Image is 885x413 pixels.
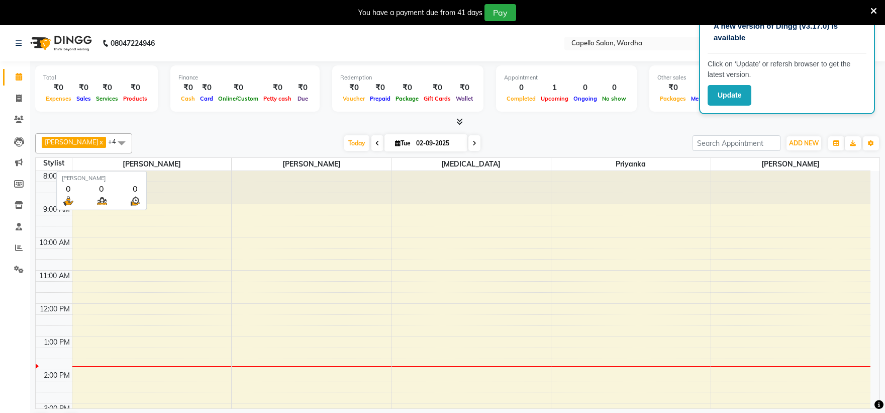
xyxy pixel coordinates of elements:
[340,95,367,102] span: Voucher
[129,194,141,207] img: wait_time.png
[367,82,393,94] div: ₹0
[43,73,150,82] div: Total
[45,138,99,146] span: [PERSON_NAME]
[413,136,463,151] input: 2025-09-02
[216,95,261,102] span: Online/Custom
[93,95,121,102] span: Services
[62,182,74,194] div: 0
[42,337,72,348] div: 1:00 PM
[708,59,866,80] p: Click on ‘Update’ or refersh browser to get the latest version.
[421,95,453,102] span: Gift Cards
[453,82,475,94] div: ₹0
[358,8,482,18] div: You have a payment due from 41 days
[538,82,571,94] div: 1
[72,158,232,171] span: [PERSON_NAME]
[111,29,155,57] b: 08047224946
[178,82,198,94] div: ₹0
[391,158,551,171] span: [MEDICAL_DATA]
[37,237,72,248] div: 10:00 AM
[121,82,150,94] div: ₹0
[571,82,600,94] div: 0
[41,204,72,215] div: 9:00 AM
[294,82,312,94] div: ₹0
[295,95,311,102] span: Due
[711,158,870,171] span: [PERSON_NAME]
[344,135,369,151] span: Today
[484,4,516,21] button: Pay
[504,82,538,94] div: 0
[232,158,391,171] span: [PERSON_NAME]
[43,95,74,102] span: Expenses
[453,95,475,102] span: Wallet
[62,174,141,183] div: [PERSON_NAME]
[421,82,453,94] div: ₹0
[789,139,819,147] span: ADD NEW
[504,95,538,102] span: Completed
[74,82,93,94] div: ₹0
[38,304,72,314] div: 12:00 PM
[42,370,72,381] div: 2:00 PM
[178,73,312,82] div: Finance
[600,95,629,102] span: No show
[26,29,94,57] img: logo
[657,95,689,102] span: Packages
[95,194,108,207] img: queue.png
[198,95,216,102] span: Card
[74,95,93,102] span: Sales
[99,138,103,146] a: x
[393,82,421,94] div: ₹0
[340,82,367,94] div: ₹0
[340,73,475,82] div: Redemption
[689,82,729,94] div: ₹0
[93,82,121,94] div: ₹0
[708,85,751,106] button: Update
[714,21,860,43] p: A new version of Dingg (v3.17.0) is available
[216,82,261,94] div: ₹0
[367,95,393,102] span: Prepaid
[62,194,74,207] img: serve.png
[393,95,421,102] span: Package
[261,95,294,102] span: Petty cash
[693,135,780,151] input: Search Appointment
[689,95,729,102] span: Memberships
[129,182,141,194] div: 0
[108,137,124,145] span: +4
[95,182,108,194] div: 0
[43,82,74,94] div: ₹0
[538,95,571,102] span: Upcoming
[37,271,72,281] div: 11:00 AM
[571,95,600,102] span: Ongoing
[786,136,821,150] button: ADD NEW
[198,82,216,94] div: ₹0
[178,95,198,102] span: Cash
[657,73,820,82] div: Other sales
[551,158,711,171] span: Priyanka
[36,158,72,169] div: Stylist
[600,82,629,94] div: 0
[121,95,150,102] span: Products
[41,171,72,182] div: 8:00 AM
[261,82,294,94] div: ₹0
[657,82,689,94] div: ₹0
[392,139,413,147] span: Tue
[504,73,629,82] div: Appointment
